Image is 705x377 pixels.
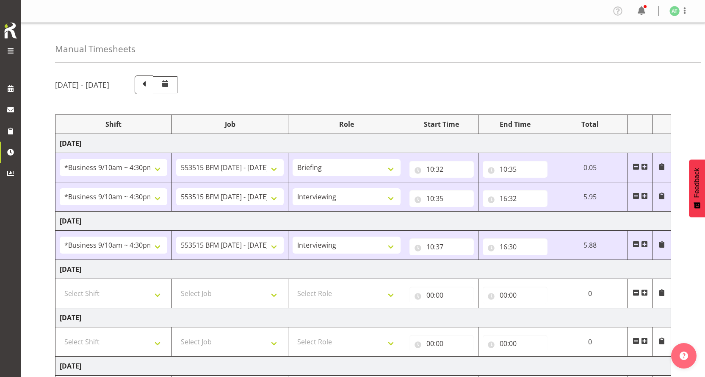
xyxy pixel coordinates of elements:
[409,119,474,129] div: Start Time
[680,352,688,360] img: help-xxl-2.png
[176,119,284,129] div: Job
[483,190,547,207] input: Click to select...
[552,231,628,260] td: 5.88
[689,159,705,217] button: Feedback - Show survey
[55,44,135,54] h4: Manual Timesheets
[483,335,547,352] input: Click to select...
[556,119,623,129] div: Total
[55,212,671,231] td: [DATE]
[693,168,701,198] span: Feedback
[55,80,109,89] h5: [DATE] - [DATE]
[669,6,680,16] img: angela-tunnicliffe1838.jpg
[552,279,628,308] td: 0
[552,182,628,212] td: 5.95
[2,21,19,40] img: Rosterit icon logo
[55,308,671,327] td: [DATE]
[483,287,547,304] input: Click to select...
[483,161,547,178] input: Click to select...
[409,190,474,207] input: Click to select...
[552,327,628,357] td: 0
[483,238,547,255] input: Click to select...
[409,161,474,178] input: Click to select...
[483,119,547,129] div: End Time
[409,335,474,352] input: Click to select...
[55,260,671,279] td: [DATE]
[293,119,400,129] div: Role
[55,357,671,376] td: [DATE]
[60,119,167,129] div: Shift
[409,287,474,304] input: Click to select...
[409,238,474,255] input: Click to select...
[55,134,671,153] td: [DATE]
[552,153,628,182] td: 0.05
